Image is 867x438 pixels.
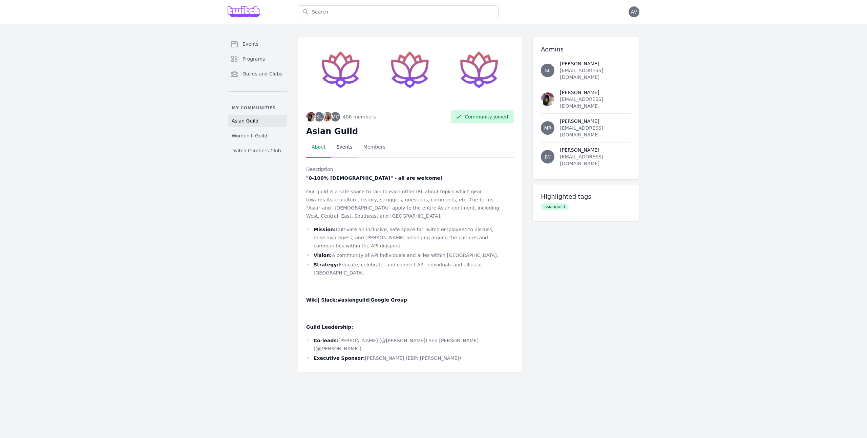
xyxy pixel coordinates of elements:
span: Events [242,41,258,47]
p: My communities [228,105,287,111]
button: AV [629,6,639,17]
nav: Sidebar [228,37,287,157]
a: Events [331,137,358,158]
li: A community of API individuals and allies within [GEOGRAPHIC_DATA]. [306,251,502,259]
span: JW [545,154,551,159]
div: Description [306,166,514,173]
a: Google Group [371,297,407,303]
button: Community joined [451,110,514,123]
strong: Guild Leadership: [306,324,353,330]
div: [EMAIL_ADDRESS][DOMAIN_NAME] [560,153,631,167]
span: 406 members [343,113,376,120]
img: Grove [228,6,260,17]
p: | [306,296,502,304]
a: Asian Guild [228,115,287,127]
strong: | Slack: [318,297,337,303]
strong: Co-leads: [314,338,338,343]
strong: Vision: [314,253,332,258]
li: Cultivate an inclusive, safe space for Twitch employees to discuss, raise awareness, and [PERSON_... [306,225,502,250]
span: Twitch Climbers Club [232,147,281,154]
span: asianguild [541,203,568,210]
li: [PERSON_NAME] (EBP: [PERSON_NAME]) [306,354,502,362]
div: [EMAIL_ADDRESS][DOMAIN_NAME] [560,125,631,138]
div: [PERSON_NAME] [560,89,631,96]
a: Programs [228,52,287,66]
a: Twitch Climbers Club [228,145,287,157]
h2: Asian Guild [306,126,514,137]
div: [EMAIL_ADDRESS][DOMAIN_NAME] [560,96,631,109]
a: Women+ Guild [228,130,287,142]
a: #asianguild [337,297,369,303]
h3: Highlighted tags [541,193,631,201]
li: [PERSON_NAME] (@[PERSON_NAME]) and [PERSON_NAME] (@[PERSON_NAME]) [306,336,502,353]
a: Guilds and Clubs [228,67,287,81]
div: [EMAIL_ADDRESS][DOMAIN_NAME] [560,67,631,81]
input: Search [298,5,499,18]
a: Events [228,37,287,51]
a: Wiki [306,297,318,303]
a: About [306,137,331,158]
span: MR [544,126,551,130]
strong: Executive Sponsor: [314,355,365,361]
span: MC [332,114,339,119]
div: [PERSON_NAME] [560,118,631,125]
span: AV [631,9,637,14]
div: [PERSON_NAME] [560,60,631,67]
span: SL [316,114,322,119]
a: Members [358,137,391,158]
span: Asian Guild [232,117,258,124]
li: Educate, celebrate, and connect API individuals and allies at [GEOGRAPHIC_DATA]. [306,261,502,277]
span: Women+ Guild [232,132,267,139]
div: [PERSON_NAME] [560,147,631,153]
span: Guilds and Clubs [242,70,282,77]
p: Our guild is a safe space to talk to each other IRL about topics which gear towards Asian culture... [306,188,502,220]
strong: "0-100% [DEMOGRAPHIC_DATA]" - all are welcome! [306,175,442,181]
span: SL [545,68,551,73]
h3: Admins [541,45,631,53]
span: Programs [242,56,265,62]
strong: Strategy: [314,262,339,267]
strong: Mission: [314,227,336,232]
